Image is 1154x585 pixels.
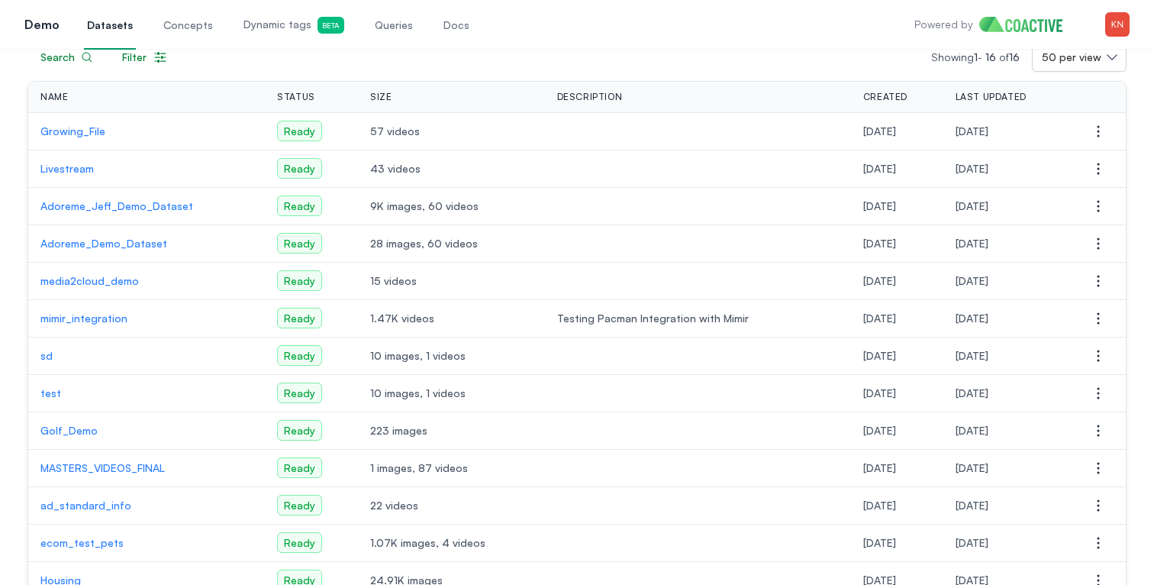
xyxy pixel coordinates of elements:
span: 1 images, 87 videos [370,461,533,476]
span: Tuesday, July 1, 2025 at 9:13:05 AM PDT [956,162,988,175]
span: Ready [277,196,322,216]
span: Wednesday, May 21, 2025 at 7:20:40 AM PDT [956,274,988,287]
span: Datasets [87,18,133,33]
span: Thursday, November 30, 2023 at 11:18:04 PM PST [863,536,896,549]
span: Tuesday, December 5, 2023 at 3:45:59 AM PST [956,461,988,474]
p: Showing - [931,50,1032,65]
a: mimir_integration [40,311,253,326]
a: sd [40,348,253,364]
span: 28 images, 60 videos [370,236,533,251]
span: Tuesday, December 17, 2024 at 6:16:55 PM PST [863,386,896,399]
span: Tuesday, December 17, 2024 at 6:18:25 PM PST [863,349,896,362]
span: Name [40,91,68,103]
span: 16 [985,50,996,63]
span: Ready [277,270,322,291]
span: Thursday, January 30, 2025 at 1:01:33 AM PST [863,312,896,325]
span: Created [863,91,907,103]
img: Home [979,17,1075,32]
span: Friday, December 1, 2023 at 12:21:53 AM PST [956,536,988,549]
span: Tuesday, May 20, 2025 at 11:03:47 PM PDT [956,237,988,250]
span: Tuesday, December 17, 2024 at 6:52:26 PM PST [956,386,988,399]
span: Tuesday, July 1, 2025 at 2:35:38 PM PDT [863,124,896,137]
span: Tuesday, May 20, 2025 at 11:59:48 PM PDT [956,199,988,212]
span: 1 [974,50,978,63]
span: 43 videos [370,161,533,176]
span: Ready [277,383,322,403]
span: Ready [277,345,322,366]
span: Tuesday, May 20, 2025 at 11:26:48 PM PDT [863,199,896,212]
div: Search [40,50,93,65]
span: Description [557,91,623,103]
span: Ready [277,420,322,441]
span: Tuesday, December 5, 2023 at 4:27:02 AM PST [863,424,896,437]
span: 15 videos [370,273,533,289]
span: Saturday, June 28, 2025 at 12:42:26 AM PDT [863,162,896,175]
span: Dynamic tags [243,17,344,34]
span: Friday, December 1, 2023 at 4:32:41 PM PST [863,499,896,512]
button: Search [27,43,106,72]
span: 223 images [370,423,533,438]
img: Menu for the logged in user [1105,12,1130,37]
a: ad_standard_info [40,498,253,513]
span: Friday, January 17, 2025 at 3:32:42 AM PST [956,349,988,362]
span: 10 images, 1 videos [370,386,533,401]
span: Tuesday, July 1, 2025 at 2:41:34 PM PDT [956,124,988,137]
span: 1.07K images, 4 videos [370,535,533,551]
a: Adoreme_Demo_Dataset [40,236,253,251]
span: Ready [277,233,322,254]
span: 50 per view [1042,50,1101,65]
span: 9K images, 60 videos [370,199,533,214]
span: Last Updated [956,91,1027,103]
span: Testing Pacman Integration with Mimir [557,311,839,326]
span: 16 [1009,50,1020,63]
a: media2cloud_demo [40,273,253,289]
span: Ready [277,121,322,141]
div: Filter [122,50,168,65]
p: Powered by [914,17,973,32]
a: ecom_test_pets [40,535,253,551]
a: Livestream [40,161,253,176]
span: Ready [277,495,322,516]
button: Filter [109,43,181,72]
span: 10 images, 1 videos [370,348,533,364]
span: 1.47K videos [370,311,533,326]
span: Queries [375,18,413,33]
span: Status [277,91,315,103]
a: MASTERS_VIDEOS_FINAL [40,461,253,476]
span: Monday, May 19, 2025 at 1:18:31 AM PDT [863,274,896,287]
span: Ready [277,158,322,179]
span: 57 videos [370,124,533,139]
span: Tuesday, May 20, 2025 at 10:10:19 PM PDT [863,237,896,250]
span: Tuesday, December 5, 2023 at 2:50:19 AM PST [863,461,896,474]
span: Beta [318,17,344,34]
a: Adoreme_Jeff_Demo_Dataset [40,199,253,214]
span: 22 videos [370,498,533,513]
a: Golf_Demo [40,423,253,438]
span: Concepts [163,18,213,33]
span: Ready [277,308,322,328]
span: Thursday, July 31, 2025 at 8:09:21 PM PDT [956,312,988,325]
span: Ready [277,532,322,553]
span: of [999,50,1020,63]
a: Growing_File [40,124,253,139]
span: Friday, December 1, 2023 at 5:10:52 PM PST [956,499,988,512]
a: test [40,386,253,401]
span: Size [370,91,392,103]
span: Ready [277,457,322,478]
p: Demo [24,15,60,34]
button: 50 per view [1032,43,1127,72]
span: Tuesday, December 5, 2023 at 5:00:52 AM PST [956,424,988,437]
